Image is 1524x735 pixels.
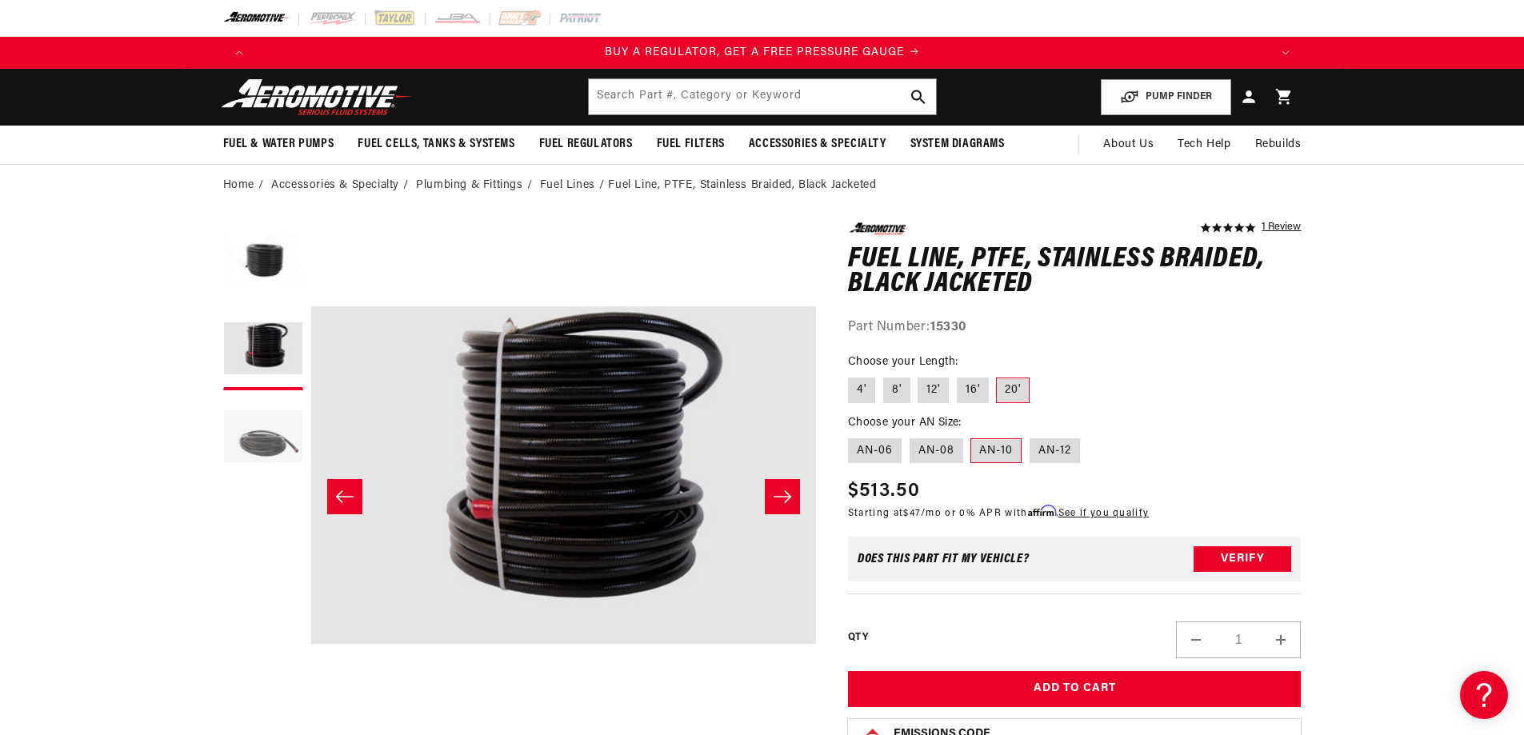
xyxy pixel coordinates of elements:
label: 8' [883,377,910,403]
span: Fuel & Water Pumps [223,136,334,153]
div: 1 of 4 [255,44,1270,62]
button: Load image 3 in gallery view [223,398,303,478]
button: Load image 2 in gallery view [223,310,303,390]
label: QTY [848,631,868,645]
a: Fuel Lines [540,177,595,194]
span: Rebuilds [1255,136,1302,154]
nav: breadcrumbs [223,177,1302,194]
summary: Fuel Cells, Tanks & Systems [346,126,526,163]
li: Accessories & Specialty [271,177,412,194]
strong: 15330 [930,321,966,334]
label: 4' [848,377,875,403]
span: System Diagrams [910,136,1005,153]
li: Fuel Line, PTFE, Stainless Braided, Black Jacketed [608,177,876,194]
a: 1 reviews [1262,222,1301,234]
div: Announcement [255,44,1270,62]
button: PUMP FINDER [1101,79,1231,115]
button: Slide left [327,479,362,514]
a: Plumbing & Fittings [416,177,522,194]
summary: Tech Help [1166,126,1242,164]
label: AN-08 [910,438,963,464]
button: Load image 1 in gallery view [223,222,303,302]
div: Part Number: [848,318,1302,338]
button: Add to Cart [848,671,1302,707]
summary: Fuel Regulators [527,126,645,163]
a: BUY A REGULATOR, GET A FREE PRESSURE GAUGE [255,44,1270,62]
div: Does This part fit My vehicle? [858,553,1030,565]
h1: Fuel Line, PTFE, Stainless Braided, Black Jacketed [848,247,1302,298]
legend: Choose your AN Size: [848,414,963,431]
summary: Accessories & Specialty [737,126,898,163]
span: About Us [1103,138,1154,150]
span: BUY A REGULATOR, GET A FREE PRESSURE GAUGE [605,46,904,58]
span: Affirm [1028,505,1056,517]
p: Starting at /mo or 0% APR with . [848,505,1149,521]
label: AN-12 [1030,438,1080,464]
span: Fuel Filters [657,136,725,153]
span: Tech Help [1178,136,1230,154]
label: 12' [918,377,949,403]
summary: Fuel Filters [645,126,737,163]
summary: Rebuilds [1243,126,1314,164]
summary: System Diagrams [898,126,1017,163]
img: Aeromotive [217,78,417,116]
span: Fuel Regulators [539,136,633,153]
label: 20' [996,377,1030,403]
summary: Fuel & Water Pumps [211,126,346,163]
label: 16' [957,377,989,403]
span: $513.50 [848,477,920,505]
label: AN-06 [848,438,902,464]
a: About Us [1091,126,1166,164]
button: Translation missing: en.sections.announcements.next_announcement [1270,37,1302,69]
a: Home [223,177,254,194]
label: AN-10 [970,438,1022,464]
span: $47 [903,509,921,518]
legend: Choose your Length: [848,354,960,370]
span: Accessories & Specialty [749,136,886,153]
a: See if you qualify - Learn more about Affirm Financing (opens in modal) [1058,509,1149,518]
input: Search by Part Number, Category or Keyword [589,79,936,114]
slideshow-component: Translation missing: en.sections.announcements.announcement_bar [183,37,1342,69]
button: search button [901,79,936,114]
button: Verify [1194,546,1291,572]
button: Translation missing: en.sections.announcements.previous_announcement [223,37,255,69]
span: Fuel Cells, Tanks & Systems [358,136,514,153]
button: Slide right [765,479,800,514]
